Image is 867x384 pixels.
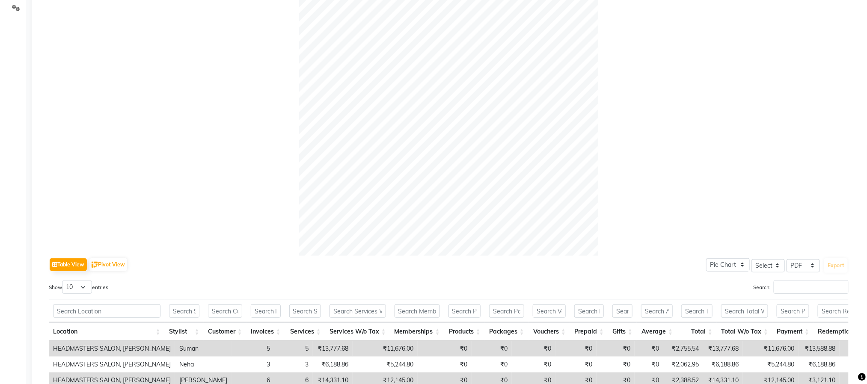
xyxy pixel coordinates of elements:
input: Search Redemption [818,304,860,318]
th: Products: activate to sort column ascending [444,322,485,341]
td: Neha [175,357,232,372]
td: 5 [232,341,274,357]
th: Gifts: activate to sort column ascending [608,322,637,341]
td: 5 [274,341,313,357]
td: ₹6,188.86 [799,357,840,372]
input: Search Packages [489,304,524,318]
input: Search Products [448,304,481,318]
td: ₹0 [472,341,512,357]
th: Payment: activate to sort column ascending [772,322,814,341]
input: Search Customer [208,304,242,318]
th: Location: activate to sort column ascending [49,322,165,341]
select: Showentries [62,281,92,294]
td: HEADMASTERS SALON, [PERSON_NAME] [49,357,175,372]
th: Redemption: activate to sort column ascending [814,322,864,341]
td: 3 [232,357,274,372]
td: ₹0 [418,357,472,372]
input: Search: [774,281,849,294]
th: Memberships: activate to sort column ascending [390,322,444,341]
td: ₹6,188.86 [313,357,353,372]
td: ₹0 [597,357,635,372]
label: Show entries [49,281,108,294]
button: Table View [50,258,87,271]
td: Suman [175,341,232,357]
td: ₹2,755.54 [663,341,703,357]
td: ₹11,676.00 [743,341,799,357]
button: Export [824,258,848,273]
td: ₹13,777.68 [313,341,353,357]
input: Search Gifts [612,304,632,318]
input: Search Stylist [169,304,199,318]
td: ₹0 [555,341,597,357]
th: Total: activate to sort column ascending [677,322,717,341]
th: Invoices: activate to sort column ascending [246,322,285,341]
input: Search Payment [777,304,809,318]
td: ₹0 [512,357,555,372]
th: Services W/o Tax: activate to sort column ascending [325,322,390,341]
th: Total W/o Tax: activate to sort column ascending [717,322,772,341]
input: Search Invoices [251,304,281,318]
img: pivot.png [92,262,98,268]
td: HEADMASTERS SALON, [PERSON_NAME] [49,341,175,357]
td: ₹0 [418,341,472,357]
input: Search Location [53,304,160,318]
input: Search Average [641,304,673,318]
th: Vouchers: activate to sort column ascending [529,322,570,341]
td: ₹13,588.88 [799,341,840,357]
td: ₹6,188.86 [703,357,743,372]
td: ₹2,062.95 [663,357,703,372]
th: Stylist: activate to sort column ascending [165,322,204,341]
input: Search Total [681,304,713,318]
input: Search Prepaid [574,304,604,318]
th: Average: activate to sort column ascending [637,322,677,341]
th: Services: activate to sort column ascending [285,322,325,341]
th: Packages: activate to sort column ascending [485,322,529,341]
td: ₹5,244.80 [353,357,418,372]
input: Search Vouchers [533,304,566,318]
th: Prepaid: activate to sort column ascending [570,322,608,341]
td: ₹0 [635,357,663,372]
input: Search Total W/o Tax [721,304,768,318]
input: Search Services W/o Tax [330,304,386,318]
td: ₹5,244.80 [743,357,799,372]
td: ₹0 [555,357,597,372]
td: ₹11,676.00 [353,341,418,357]
td: ₹0 [635,341,663,357]
input: Search Memberships [395,304,440,318]
td: ₹0 [472,357,512,372]
th: Customer: activate to sort column ascending [204,322,246,341]
input: Search Services [289,304,321,318]
td: 3 [274,357,313,372]
td: ₹0 [597,341,635,357]
label: Search: [753,281,849,294]
td: ₹0 [512,341,555,357]
button: Pivot View [89,258,127,271]
td: ₹13,777.68 [703,341,743,357]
